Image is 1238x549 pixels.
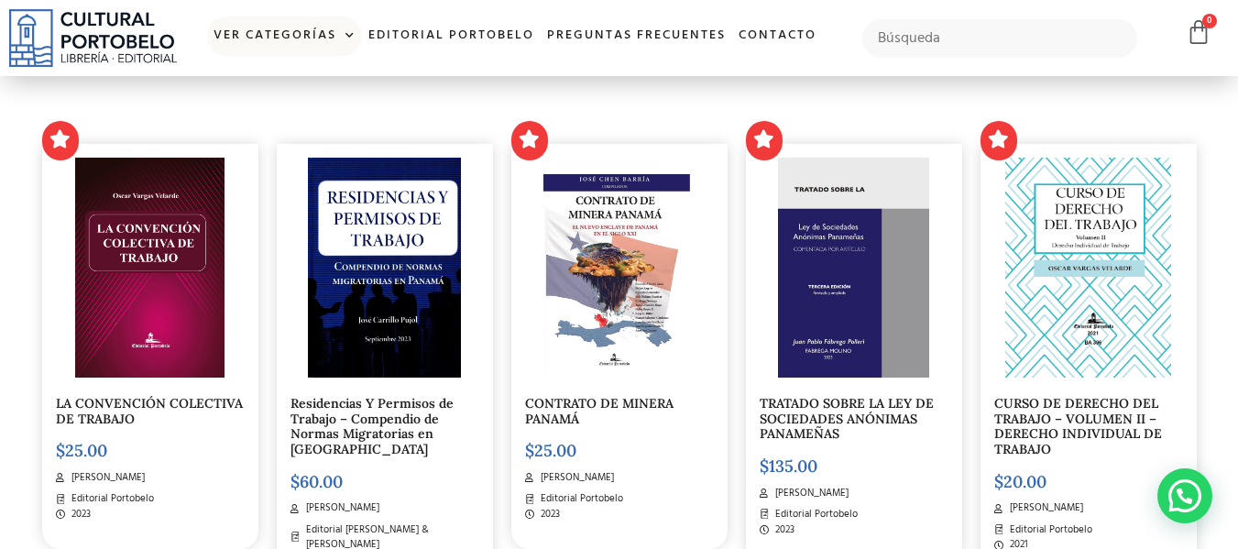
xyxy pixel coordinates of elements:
[1005,158,1171,378] img: OSCAR_VARGAS
[525,395,674,427] a: CONTRATO DE MINERA PANAMÁ
[290,395,454,457] a: Residencias Y Permisos de Trabajo – Compendio de Normas Migratorias en [GEOGRAPHIC_DATA]
[1005,500,1083,516] span: [PERSON_NAME]
[67,507,91,522] span: 2023
[56,440,107,461] bdi: 25.00
[67,491,154,507] span: Editorial Portobelo
[771,486,849,501] span: [PERSON_NAME]
[207,16,362,56] a: Ver Categorías
[541,16,732,56] a: Preguntas frecuentes
[732,16,823,56] a: Contacto
[67,470,145,486] span: [PERSON_NAME]
[290,471,300,492] span: $
[543,158,695,378] img: PORTADA FINAL (2)
[994,395,1162,457] a: CURSO DE DERECHO DEL TRABAJO – VOLUMEN II – DERECHO INDIVIDUAL DE TRABAJO
[994,471,1046,492] bdi: 20.00
[525,440,534,461] span: $
[771,522,794,538] span: 2023
[536,507,560,522] span: 2023
[760,456,769,477] span: $
[308,158,461,378] img: img20231003_15474135
[760,395,934,443] a: TRATADO SOBRE LA LEY DE SOCIEDADES ANÓNIMAS PANAMEÑAS
[1202,14,1217,28] span: 0
[1005,522,1092,538] span: Editorial Portobelo
[301,500,379,516] span: [PERSON_NAME]
[525,440,576,461] bdi: 25.00
[1186,19,1211,46] a: 0
[290,471,343,492] bdi: 60.00
[771,507,858,522] span: Editorial Portobelo
[56,440,65,461] span: $
[56,395,243,427] a: LA CONVENCIÓN COLECTIVA DE TRABAJO
[536,470,614,486] span: [PERSON_NAME]
[362,16,541,56] a: Editorial Portobelo
[994,471,1003,492] span: $
[778,158,930,378] img: PORTADA elegida AMAZON._page-0001
[760,456,817,477] bdi: 135.00
[536,491,623,507] span: Editorial Portobelo
[75,158,225,378] img: portada convencion colectiva-03
[862,19,1138,58] input: Búsqueda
